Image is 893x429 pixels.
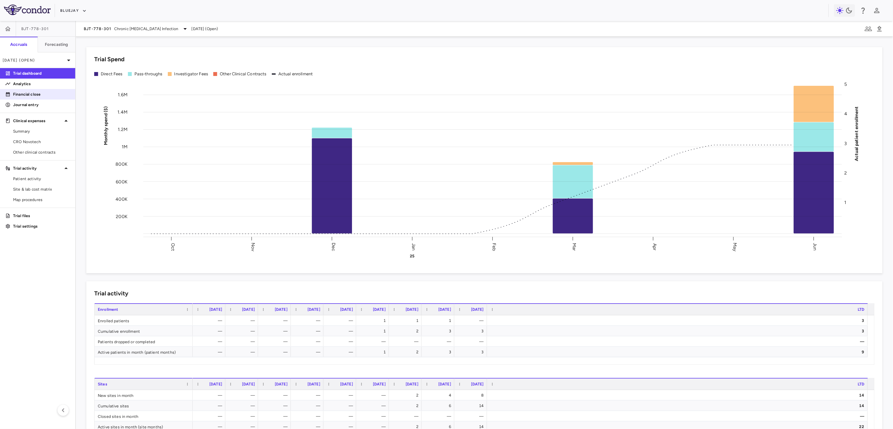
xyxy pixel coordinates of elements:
[199,411,222,421] div: —
[103,106,109,145] tspan: Monthly spend ($)
[264,401,288,411] div: —
[220,71,267,77] div: Other Clinical Contracts
[242,382,255,386] span: [DATE]
[13,91,70,97] p: Financial close
[264,315,288,326] div: —
[170,243,176,251] text: Oct
[192,26,218,32] span: [DATE] (Open)
[438,307,451,312] span: [DATE]
[460,315,484,326] div: —
[95,411,193,421] div: Closed sites in month
[493,347,865,357] div: 9
[231,326,255,336] div: —
[13,128,70,134] span: Summary
[493,390,865,401] div: 14
[199,336,222,347] div: —
[491,243,497,251] text: Feb
[329,390,353,401] div: —
[95,401,193,411] div: Cumulative sites
[199,347,222,357] div: —
[428,390,451,401] div: 4
[13,102,70,108] p: Journal entry
[95,326,193,336] div: Cumulative enrollment
[329,347,353,357] div: —
[95,390,193,400] div: New sites in month
[329,336,353,347] div: —
[340,307,353,312] span: [DATE]
[297,347,320,357] div: —
[493,315,865,326] div: 3
[278,71,313,77] div: Actual enrollment
[209,307,222,312] span: [DATE]
[122,144,128,150] tspan: 1M
[373,307,386,312] span: [DATE]
[60,6,87,16] button: Bluejay
[231,401,255,411] div: —
[471,382,484,386] span: [DATE]
[471,307,484,312] span: [DATE]
[134,71,163,77] div: Pass-throughs
[406,307,418,312] span: [DATE]
[362,336,386,347] div: —
[858,307,865,312] span: LTD
[199,315,222,326] div: —
[652,243,657,250] text: Apr
[297,401,320,411] div: —
[3,57,65,63] p: [DATE] (Open)
[858,382,865,386] span: LTD
[428,401,451,411] div: 6
[264,347,288,357] div: —
[116,214,128,219] tspan: 200K
[845,82,847,87] tspan: 5
[854,106,860,161] tspan: Actual patient enrollment
[406,382,418,386] span: [DATE]
[329,411,353,421] div: —
[95,347,193,357] div: Active patients in month (patient months)
[428,336,451,347] div: —
[395,326,418,336] div: 2
[493,336,865,347] div: —
[460,326,484,336] div: 3
[428,326,451,336] div: 3
[732,242,738,251] text: May
[84,26,112,31] span: BJT-778-301
[411,243,417,250] text: Jan
[21,26,49,31] span: BJT-778-301
[362,390,386,401] div: —
[493,411,865,421] div: —
[199,390,222,401] div: —
[13,70,70,76] p: Trial dashboard
[13,165,62,171] p: Trial activity
[297,390,320,401] div: —
[297,336,320,347] div: —
[329,315,353,326] div: —
[116,179,128,184] tspan: 600K
[264,336,288,347] div: —
[373,382,386,386] span: [DATE]
[10,42,27,47] h6: Accruals
[845,140,847,146] tspan: 3
[275,382,288,386] span: [DATE]
[340,382,353,386] span: [DATE]
[94,289,128,298] h6: Trial activity
[438,382,451,386] span: [DATE]
[572,243,577,251] text: Mar
[199,326,222,336] div: —
[231,347,255,357] div: —
[264,390,288,401] div: —
[98,382,107,386] span: Sites
[118,127,128,132] tspan: 1.2M
[13,81,70,87] p: Analytics
[813,243,818,251] text: Jun
[460,347,484,357] div: 3
[95,315,193,326] div: Enrolled patients
[329,326,353,336] div: —
[395,336,418,347] div: —
[13,223,70,229] p: Trial settings
[115,161,128,167] tspan: 800K
[118,92,128,98] tspan: 1.6M
[209,382,222,386] span: [DATE]
[331,242,336,251] text: Dec
[395,401,418,411] div: 2
[231,390,255,401] div: —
